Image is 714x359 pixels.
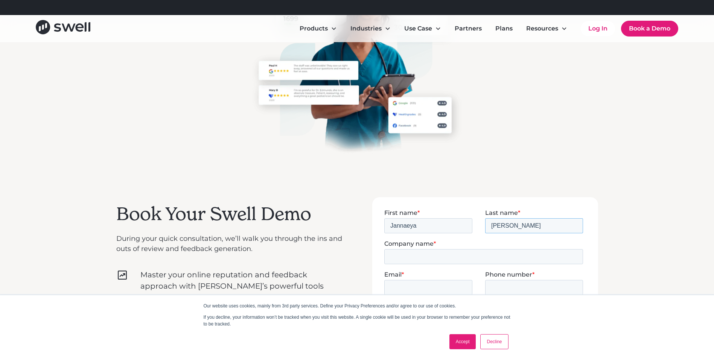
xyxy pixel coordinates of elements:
h2: Book Your Swell Demo [116,203,342,225]
div: Resources [520,21,573,36]
a: Plans [489,21,519,36]
p: Our website uses cookies, mainly from 3rd party services. Define your Privacy Preferences and/or ... [204,303,511,309]
a: Accept [449,334,476,349]
a: Log In [581,21,615,36]
a: Book a Demo [621,21,678,37]
a: home [36,20,90,37]
a: Decline [480,334,508,349]
div: Resources [526,24,558,33]
div: Industries [350,24,382,33]
div: Industries [344,21,397,36]
div: Products [300,24,328,33]
div: Products [294,21,343,36]
p: If you decline, your information won’t be tracked when you visit this website. A single cookie wi... [204,314,511,327]
p: Master your online reputation and feedback approach with [PERSON_NAME]’s powerful tools [140,269,342,292]
a: Partners [449,21,488,36]
div: Use Case [404,24,432,33]
p: During your quick consultation, we’ll walk you through the ins and outs of review and feedback ge... [116,234,342,254]
div: Use Case [398,21,447,36]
